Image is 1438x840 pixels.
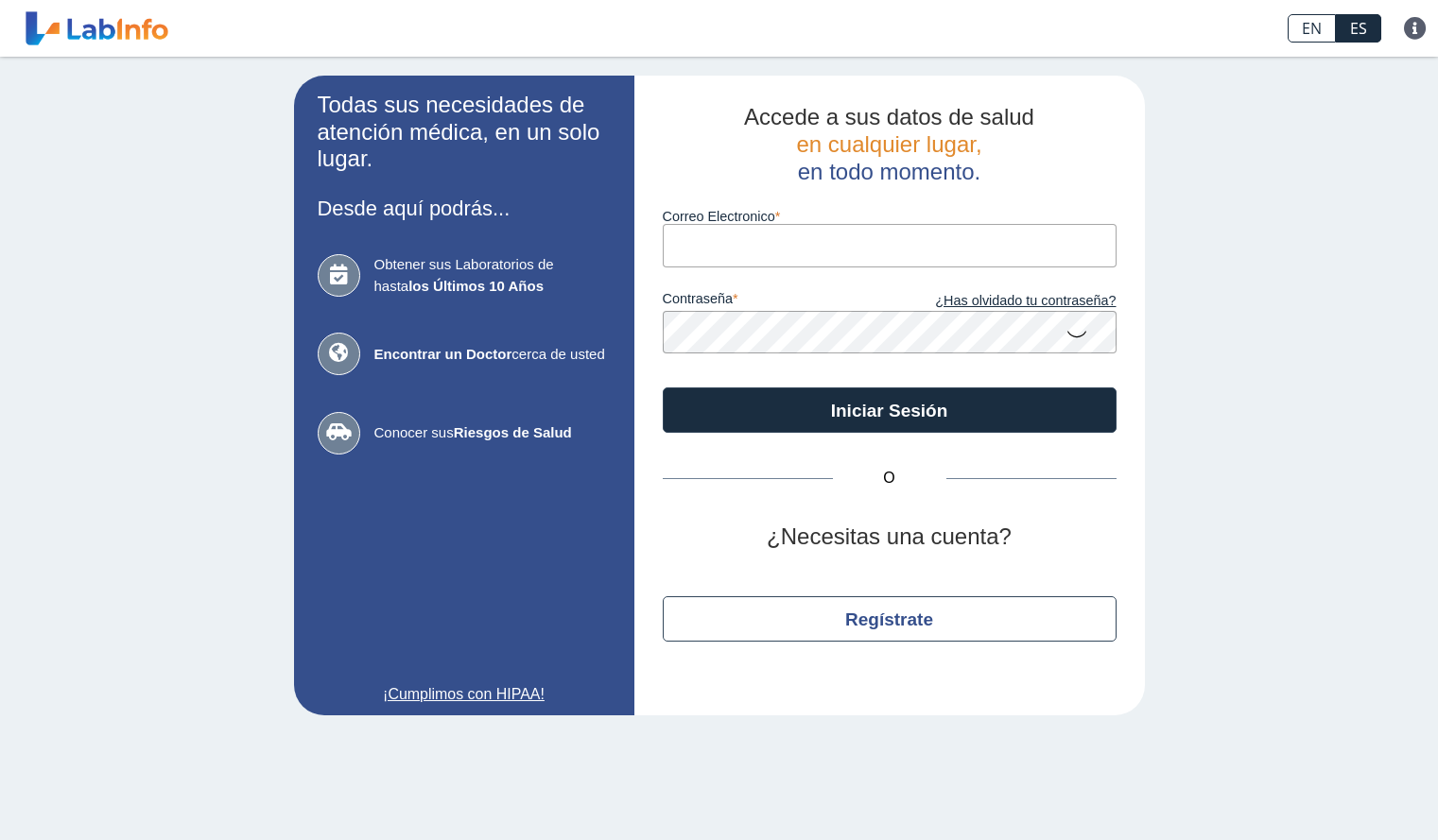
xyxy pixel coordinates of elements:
label: Correo Electronico [663,209,1117,224]
span: en todo momento. [798,159,980,184]
a: ¡Cumplimos con HIPAA! [318,683,611,706]
span: cerca de usted [374,344,611,366]
button: Iniciar Sesión [663,387,1117,433]
a: EN [1288,14,1336,43]
h2: ¿Necesitas una cuenta? [663,523,1117,551]
b: los Últimos 10 Años [408,278,544,294]
a: ES [1336,14,1381,43]
span: Conocer sus [374,422,611,444]
a: ¿Has olvidado tu contraseña? [890,291,1117,312]
b: Riesgos de Salud [454,424,572,440]
span: O [833,467,946,489]
h2: Todas sus necesidades de atención médica, en un solo lugar. [318,92,611,173]
span: Obtener sus Laboratorios de hasta [374,254,611,297]
label: contraseña [663,291,890,312]
h3: Desde aquí podrás... [318,197,611,220]
button: Regístrate [663,596,1117,642]
span: Accede a sus datos de salud [744,104,1034,129]
b: Encontrar un Doctor [374,346,512,362]
span: en cualquier lugar, [796,131,981,157]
